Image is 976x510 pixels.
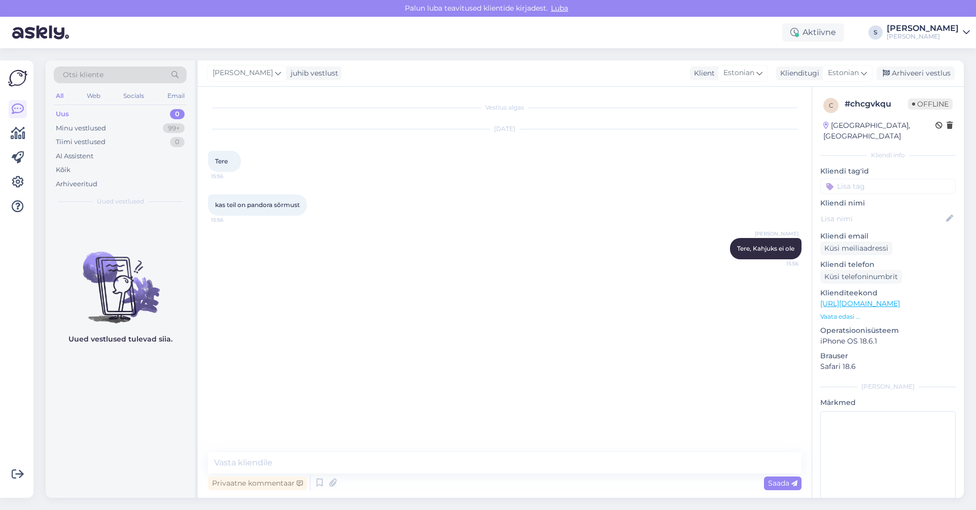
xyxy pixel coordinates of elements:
p: Safari 18.6 [820,361,956,372]
div: 0 [170,137,185,147]
div: Kõik [56,165,71,175]
div: juhib vestlust [287,68,338,79]
div: [DATE] [208,124,801,133]
img: Askly Logo [8,69,27,88]
span: Otsi kliente [63,70,103,80]
div: Küsi meiliaadressi [820,242,892,255]
p: Brauser [820,351,956,361]
a: [PERSON_NAME][PERSON_NAME] [887,24,970,41]
div: Klienditugi [776,68,819,79]
span: [PERSON_NAME] [755,230,798,237]
img: No chats [46,233,195,325]
span: 15:56 [211,216,249,224]
div: All [54,89,65,103]
span: 15:56 [760,260,798,267]
span: Tere [215,157,228,165]
span: Estonian [828,67,859,79]
span: Luba [548,4,571,13]
p: Operatsioonisüsteem [820,325,956,336]
div: [PERSON_NAME] [887,24,959,32]
input: Lisa nimi [821,213,944,224]
p: Kliendi email [820,231,956,242]
span: Saada [768,479,797,488]
div: 0 [170,109,185,119]
div: Kliendi info [820,151,956,160]
div: [GEOGRAPHIC_DATA], [GEOGRAPHIC_DATA] [823,120,935,142]
p: Uued vestlused tulevad siia. [68,334,172,345]
div: Privaatne kommentaar [208,477,307,490]
p: iPhone OS 18.6.1 [820,336,956,347]
div: Socials [121,89,146,103]
div: Aktiivne [782,23,844,42]
div: S [868,25,883,40]
p: Kliendi nimi [820,198,956,209]
div: Minu vestlused [56,123,106,133]
div: Tiimi vestlused [56,137,106,147]
div: AI Assistent [56,151,93,161]
span: 15:56 [211,173,249,180]
div: Uus [56,109,69,119]
div: Küsi telefoninumbrit [820,270,902,284]
span: c [829,101,833,109]
div: Web [85,89,102,103]
div: Email [165,89,187,103]
p: Kliendi tag'id [820,166,956,177]
input: Lisa tag [820,179,956,194]
div: # chcgvkqu [845,98,908,110]
p: Vaata edasi ... [820,312,956,321]
div: 99+ [163,123,185,133]
span: Estonian [723,67,754,79]
span: kas teil on pandora sõrmust [215,201,300,209]
p: Kliendi telefon [820,259,956,270]
span: Tere, Kahjuks ei ole [737,245,794,252]
div: Klient [690,68,715,79]
div: Vestlus algas [208,103,801,112]
div: [PERSON_NAME] [887,32,959,41]
p: Klienditeekond [820,288,956,298]
span: Uued vestlused [97,197,144,206]
p: Märkmed [820,397,956,408]
a: [URL][DOMAIN_NAME] [820,299,900,308]
div: Arhiveeritud [56,179,97,189]
span: [PERSON_NAME] [213,67,273,79]
div: Arhiveeri vestlus [877,66,955,80]
span: Offline [908,98,953,110]
div: [PERSON_NAME] [820,382,956,391]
